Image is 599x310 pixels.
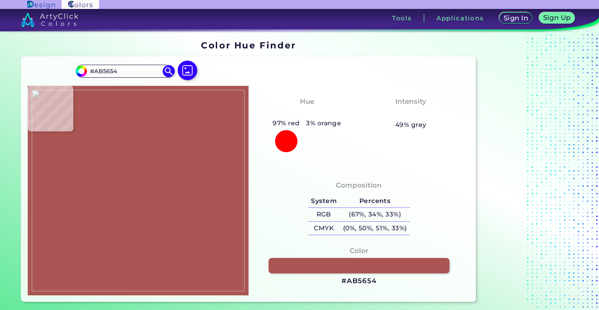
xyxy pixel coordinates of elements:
[32,90,244,291] img: b65bb606-cbf4-4dd2-88f1-61056786a562
[21,12,78,27] img: logo_artyclick_colors_white.svg
[504,15,527,21] h5: Sign In
[340,208,410,221] h5: (67%, 34%, 33%)
[308,208,340,221] h5: RGB
[300,96,314,107] h4: Hue
[87,65,163,76] input: type color..
[395,96,426,107] h4: Intensity
[395,120,427,130] h5: 49% grey
[270,118,303,129] h5: 97% red
[178,61,197,80] img: icon picture
[340,194,410,208] h5: Percents
[500,13,531,23] a: Sign In
[163,65,175,77] img: icon search
[392,15,412,21] h3: Tools
[308,194,340,208] h5: System
[341,276,377,286] h3: #AB5654
[308,222,340,235] h5: CMYK
[296,109,318,118] h3: Red
[540,13,573,23] a: Sign Up
[27,1,55,9] img: ArtyClick Design logo
[336,179,382,191] h4: Composition
[350,245,368,257] h4: Color
[303,118,344,129] h5: 3% orange
[544,15,570,21] h5: Sign Up
[201,39,296,51] h1: Color Hue Finder
[436,15,484,21] h3: Applications
[392,109,430,118] h3: Medium
[340,222,410,235] h5: (0%, 50%, 51%, 33%)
